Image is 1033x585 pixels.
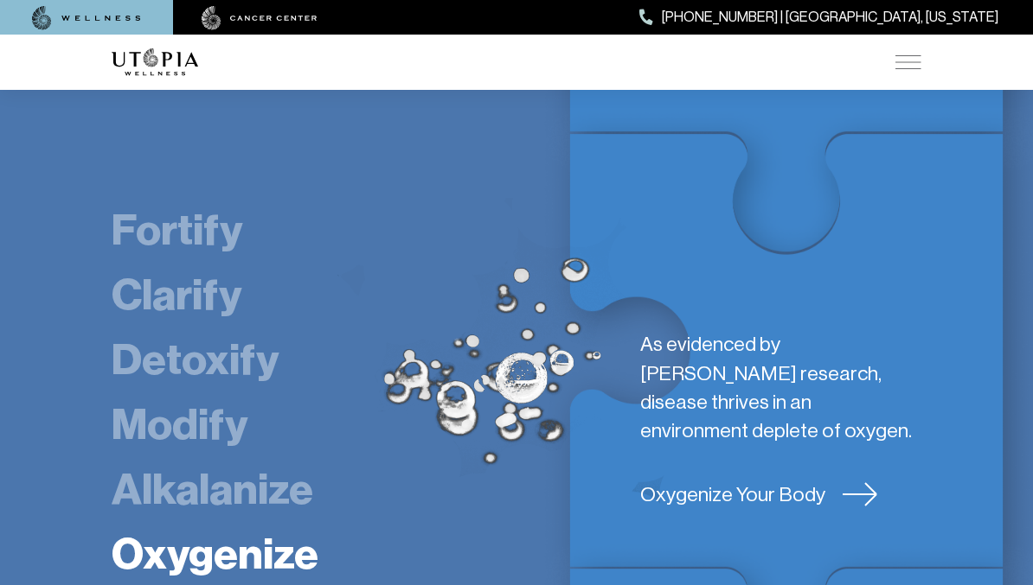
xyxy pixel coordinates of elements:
[337,198,670,531] img: Oxygenize
[895,55,921,69] img: icon-hamburger
[639,6,998,29] a: [PHONE_NUMBER] | [GEOGRAPHIC_DATA], [US_STATE]
[662,6,998,29] span: [PHONE_NUMBER] | [GEOGRAPHIC_DATA], [US_STATE]
[640,330,921,466] p: As evidenced by [PERSON_NAME] research, disease thrives in an environment deplete of oxygen.
[32,6,141,30] img: wellness
[202,6,318,30] img: cancer center
[112,204,242,256] a: Fortify
[112,334,279,385] a: Detoxify
[112,463,313,515] a: Alkalanize
[112,48,198,76] img: logo
[112,398,247,450] a: Modify
[640,480,921,509] a: Oxygenize Your Body
[112,269,241,321] a: Clarify
[112,528,318,580] a: Oxygenize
